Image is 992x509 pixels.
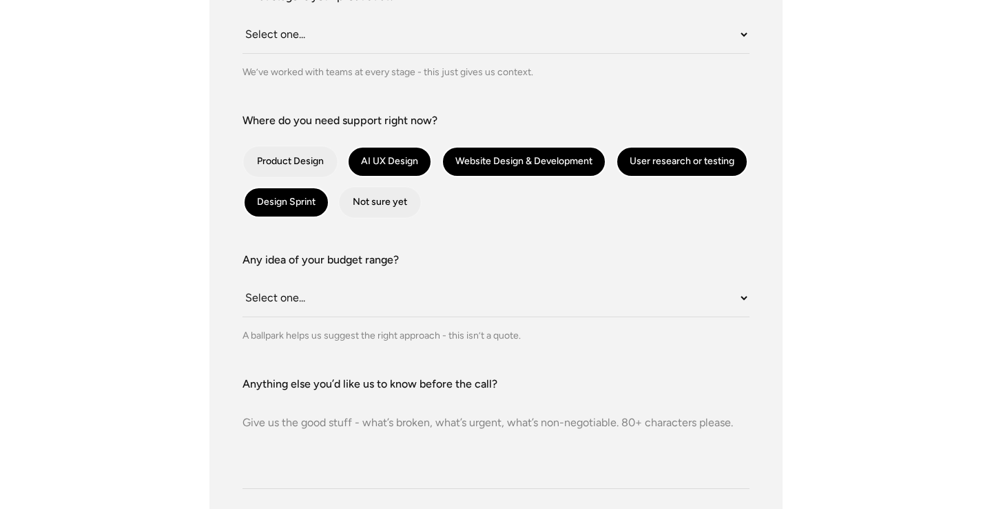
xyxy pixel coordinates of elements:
[242,65,750,79] div: We’ve worked with teams at every stage - this just gives us context.
[242,252,750,268] label: Any idea of your budget range?
[242,112,750,129] label: Where do you need support right now?
[242,376,750,392] label: Anything else you’d like us to know before the call?
[242,328,750,343] div: A ballpark helps us suggest the right approach - this isn’t a quote.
